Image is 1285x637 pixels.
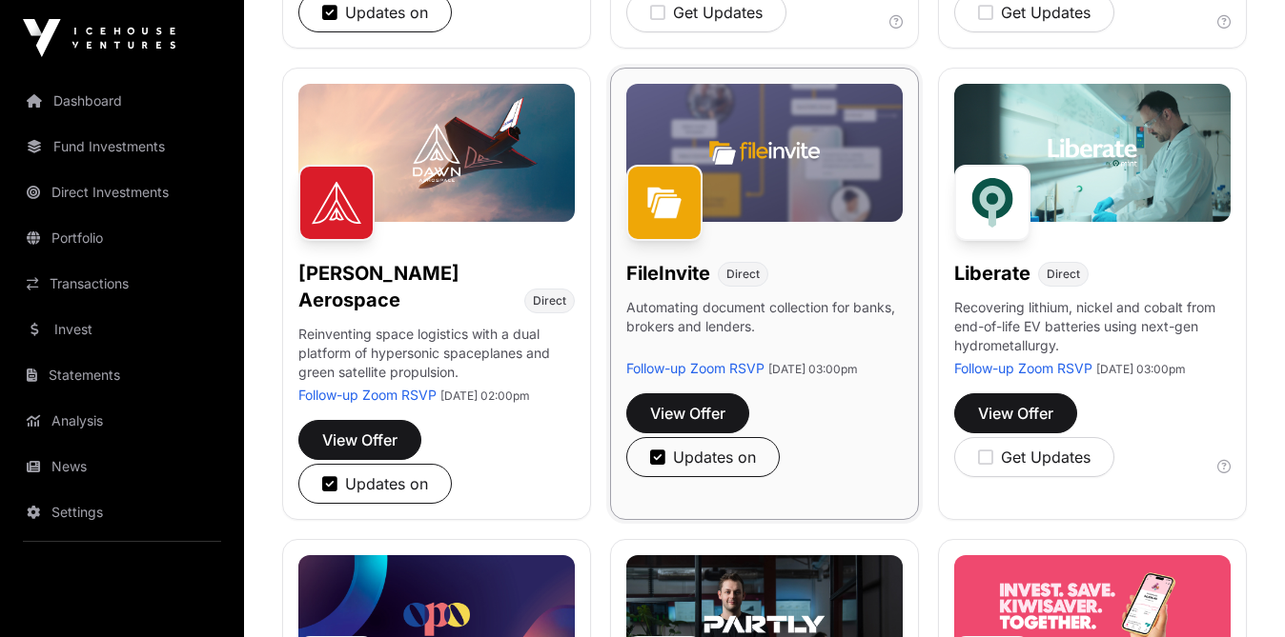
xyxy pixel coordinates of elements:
[978,446,1091,468] div: Get Updates
[15,171,229,213] a: Direct Investments
[1096,362,1186,376] span: [DATE] 03:00pm
[726,267,760,282] span: Direct
[322,472,428,495] div: Updates on
[533,293,566,309] span: Direct
[954,84,1231,222] img: Liberate-Banner.jpg
[626,393,749,433] button: View Offer
[15,309,229,350] a: Invest
[768,362,858,376] span: [DATE] 03:00pm
[626,84,903,222] img: File-Invite-Banner.jpg
[15,80,229,122] a: Dashboard
[954,260,1030,287] h1: Liberate
[23,19,175,57] img: Icehouse Ventures Logo
[626,437,780,477] button: Updates on
[15,491,229,533] a: Settings
[650,402,725,425] span: View Offer
[650,446,756,468] div: Updates on
[978,1,1091,24] div: Get Updates
[650,1,763,24] div: Get Updates
[15,400,229,442] a: Analysis
[626,260,710,287] h1: FileInvite
[15,263,229,305] a: Transactions
[298,165,375,241] img: Dawn Aerospace
[1047,267,1080,282] span: Direct
[15,126,229,168] a: Fund Investments
[322,428,398,451] span: View Offer
[15,446,229,488] a: News
[1190,546,1285,637] iframe: Chat Widget
[298,84,575,222] img: Dawn-Banner.jpg
[15,217,229,259] a: Portfolio
[298,325,575,386] p: Reinventing space logistics with a dual platform of hypersonic spaceplanes and green satellite pr...
[954,393,1077,433] button: View Offer
[954,360,1092,376] a: Follow-up Zoom RSVP
[626,165,703,241] img: FileInvite
[322,1,428,24] div: Updates on
[298,420,421,460] button: View Offer
[954,165,1030,241] img: Liberate
[298,260,517,313] h1: [PERSON_NAME] Aerospace
[626,298,903,359] p: Automating document collection for banks, brokers and lenders.
[978,402,1053,425] span: View Offer
[954,298,1231,359] p: Recovering lithium, nickel and cobalt from end-of-life EV batteries using next-gen hydrometallurgy.
[954,437,1114,477] button: Get Updates
[15,354,229,396] a: Statements
[440,388,530,403] span: [DATE] 02:00pm
[626,360,765,376] a: Follow-up Zoom RSVP
[298,387,437,403] a: Follow-up Zoom RSVP
[298,464,452,504] button: Updates on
